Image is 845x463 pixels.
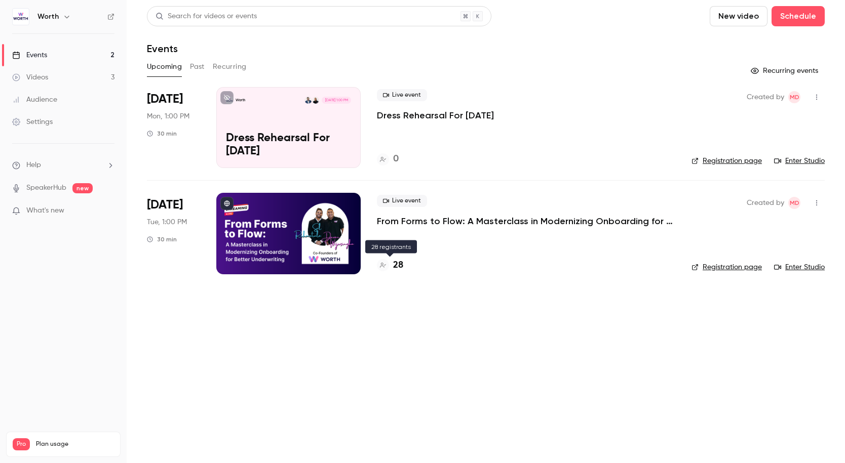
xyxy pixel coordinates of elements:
li: help-dropdown-opener [12,160,114,171]
div: 30 min [147,130,177,138]
img: Worth [13,9,29,25]
div: Events [12,50,47,60]
p: Worth [236,98,245,103]
span: Created by [747,197,784,209]
div: Settings [12,117,53,127]
button: Past [190,59,205,75]
button: Upcoming [147,59,182,75]
span: MD [790,91,799,103]
a: Enter Studio [774,156,825,166]
span: Created by [747,91,784,103]
iframe: Noticeable Trigger [102,206,114,216]
p: Dress Rehearsal For [DATE] [226,132,351,158]
a: Registration page [692,262,762,272]
span: Marilena De Niear [788,91,800,103]
a: Dress Rehearsal For Sept. 23 2025WorthDevon WijesingheSal Rehmetullah[DATE] 1:00 PMDress Rehearsa... [216,87,361,168]
a: From Forms to Flow: A Masterclass in Modernizing Onboarding for Better Underwriting [377,215,675,227]
span: Plan usage [36,440,114,448]
span: [DATE] [147,197,183,213]
span: Live event [377,195,427,207]
a: 0 [377,152,399,166]
a: 28 [377,259,403,272]
span: What's new [26,205,64,216]
a: Registration page [692,156,762,166]
span: Tue, 1:00 PM [147,217,187,227]
button: New video [710,6,767,26]
button: Schedule [772,6,825,26]
span: Mon, 1:00 PM [147,111,189,121]
span: MD [790,197,799,209]
div: Videos [12,72,48,82]
img: Sal Rehmetullah [304,97,312,104]
a: Enter Studio [774,262,825,272]
h1: Events [147,43,178,55]
a: Dress Rehearsal For [DATE] [377,109,494,121]
span: Help [26,160,41,171]
span: Marilena De Niear [788,197,800,209]
div: Sep 23 Tue, 1:00 PM (America/New York) [147,193,200,274]
span: Pro [13,438,30,450]
img: Devon Wijesinghe [312,97,319,104]
h4: 0 [393,152,399,166]
span: new [72,183,93,193]
div: 30 min [147,235,177,243]
a: SpeakerHub [26,183,66,193]
span: [DATE] 1:00 PM [322,97,351,104]
button: Recurring [213,59,247,75]
span: [DATE] [147,91,183,107]
h4: 28 [393,259,403,272]
button: Recurring events [746,63,825,79]
div: Search for videos or events [156,11,257,22]
div: Audience [12,95,57,105]
span: Live event [377,89,427,101]
div: Sep 22 Mon, 1:00 PM (America/New York) [147,87,200,168]
h6: Worth [37,12,59,22]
